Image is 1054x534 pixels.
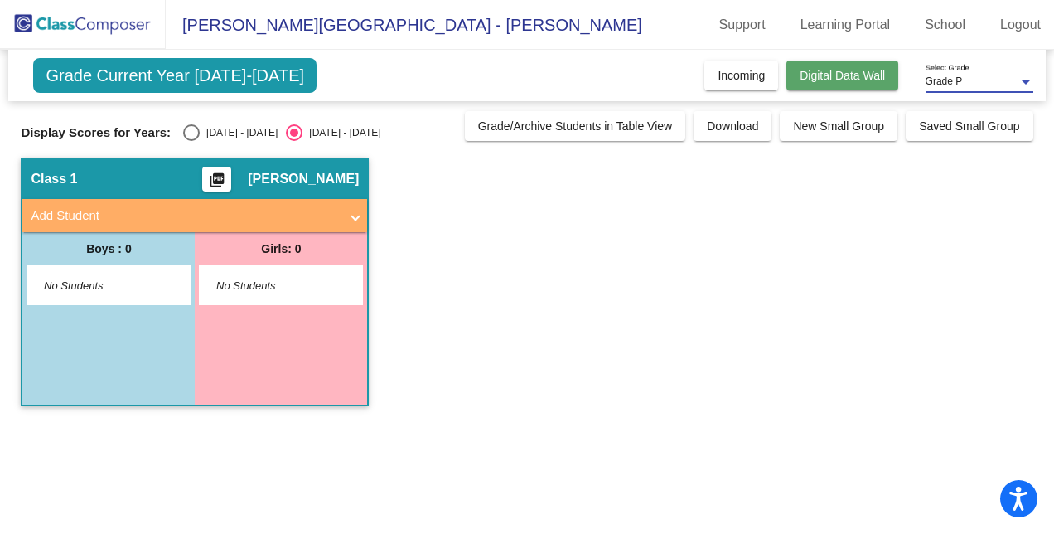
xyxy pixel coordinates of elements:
[718,69,765,82] span: Incoming
[465,111,686,141] button: Grade/Archive Students in Table View
[22,199,367,232] mat-expansion-panel-header: Add Student
[706,12,779,38] a: Support
[33,58,317,93] span: Grade Current Year [DATE]-[DATE]
[780,111,897,141] button: New Small Group
[302,125,380,140] div: [DATE] - [DATE]
[216,278,320,294] span: No Students
[694,111,771,141] button: Download
[793,119,884,133] span: New Small Group
[987,12,1054,38] a: Logout
[926,75,963,87] span: Grade P
[195,232,367,265] div: Girls: 0
[21,125,171,140] span: Display Scores for Years:
[248,171,359,187] span: [PERSON_NAME]
[704,61,778,90] button: Incoming
[31,171,77,187] span: Class 1
[202,167,231,192] button: Print Students Details
[22,232,195,265] div: Boys : 0
[787,12,904,38] a: Learning Portal
[911,12,979,38] a: School
[183,124,380,141] mat-radio-group: Select an option
[478,119,673,133] span: Grade/Archive Students in Table View
[919,119,1019,133] span: Saved Small Group
[31,206,339,226] mat-panel-title: Add Student
[786,61,898,90] button: Digital Data Wall
[166,12,642,38] span: [PERSON_NAME][GEOGRAPHIC_DATA] - [PERSON_NAME]
[44,278,147,294] span: No Students
[906,111,1032,141] button: Saved Small Group
[800,69,885,82] span: Digital Data Wall
[200,125,278,140] div: [DATE] - [DATE]
[207,172,227,195] mat-icon: picture_as_pdf
[707,119,758,133] span: Download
